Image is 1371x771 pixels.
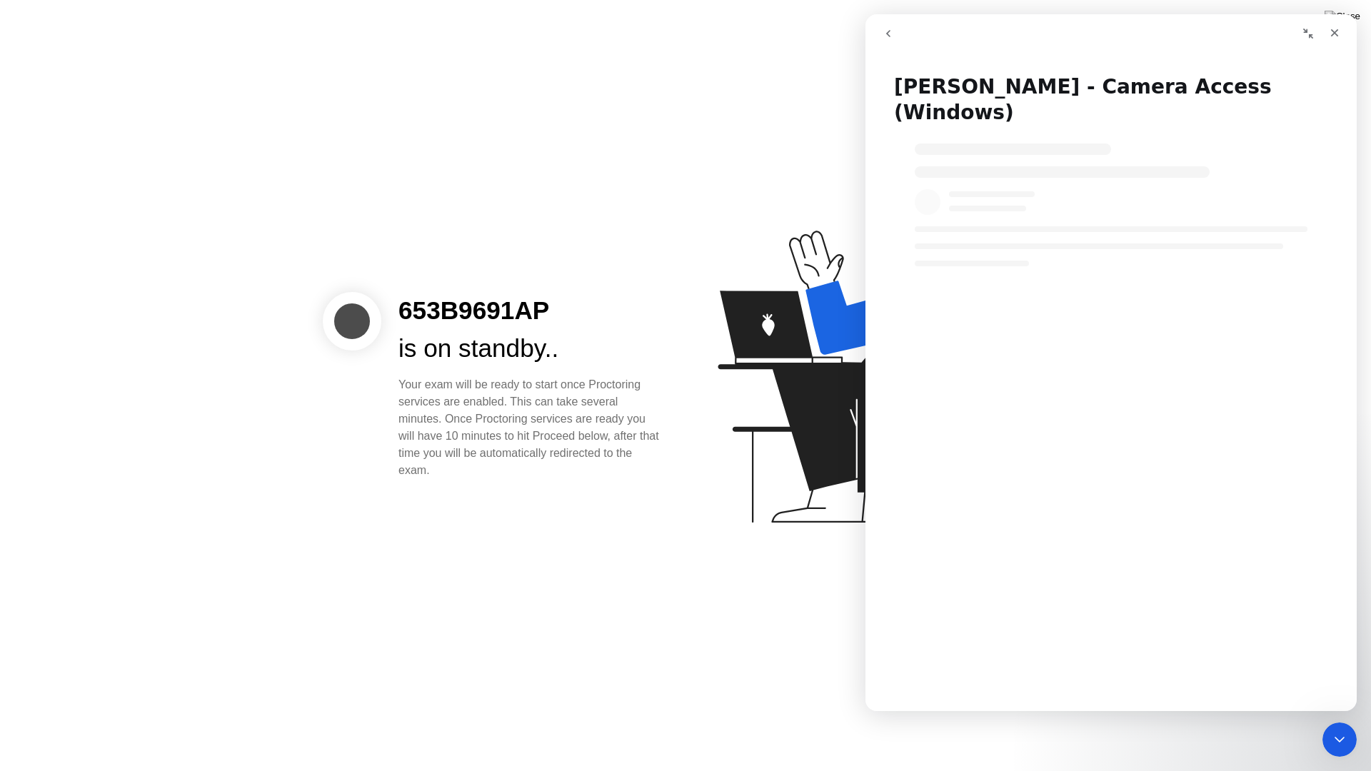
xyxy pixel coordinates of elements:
div: 653B9691AP [398,292,663,330]
iframe: Intercom live chat [865,14,1357,711]
img: Close [1325,11,1360,22]
div: is on standby.. [398,330,663,368]
div: Your exam will be ready to start once Proctoring services are enabled. This can take several minu... [398,376,663,479]
iframe: Intercom live chat [1322,722,1357,757]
